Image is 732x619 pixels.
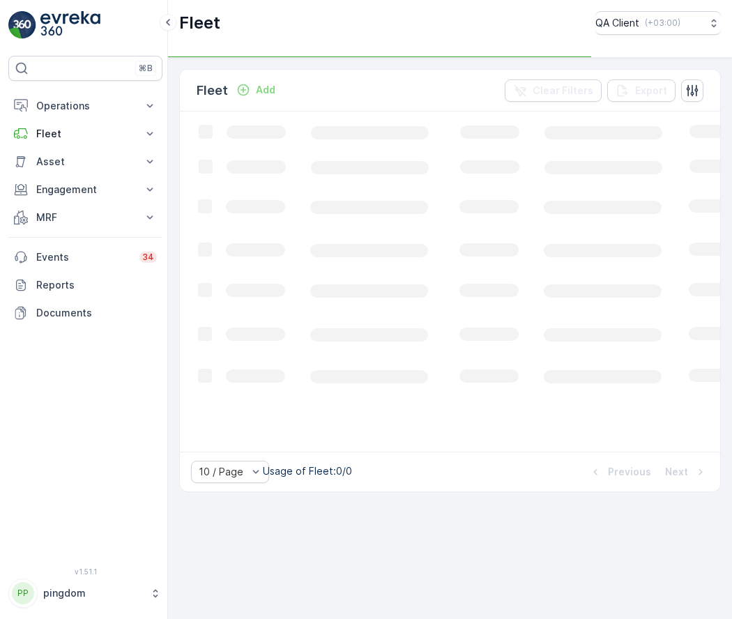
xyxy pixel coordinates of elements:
[8,567,162,576] span: v 1.51.1
[8,120,162,148] button: Fleet
[40,11,100,39] img: logo_light-DOdMpM7g.png
[43,586,143,600] p: pingdom
[8,204,162,231] button: MRF
[665,465,688,479] p: Next
[36,306,157,320] p: Documents
[8,148,162,176] button: Asset
[36,155,135,169] p: Asset
[256,83,275,97] p: Add
[8,271,162,299] a: Reports
[12,582,34,604] div: PP
[8,92,162,120] button: Operations
[505,79,602,102] button: Clear Filters
[8,299,162,327] a: Documents
[587,464,653,480] button: Previous
[8,579,162,608] button: PPpingdom
[36,250,131,264] p: Events
[533,84,593,98] p: Clear Filters
[595,11,721,35] button: QA Client(+03:00)
[36,278,157,292] p: Reports
[139,63,153,74] p: ⌘B
[8,243,162,271] a: Events34
[36,99,135,113] p: Operations
[231,82,281,98] button: Add
[8,11,36,39] img: logo
[36,183,135,197] p: Engagement
[179,12,220,34] p: Fleet
[8,176,162,204] button: Engagement
[36,211,135,224] p: MRF
[664,464,709,480] button: Next
[263,464,352,478] p: Usage of Fleet : 0/0
[607,79,676,102] button: Export
[197,81,228,100] p: Fleet
[635,84,667,98] p: Export
[36,127,135,141] p: Fleet
[595,16,639,30] p: QA Client
[608,465,651,479] p: Previous
[645,17,680,29] p: ( +03:00 )
[142,252,154,263] p: 34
